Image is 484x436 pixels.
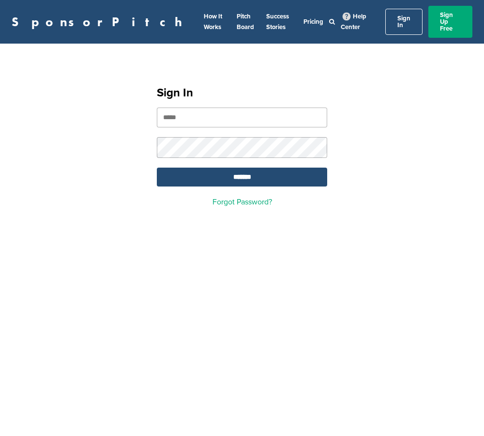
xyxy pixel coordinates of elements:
a: Pricing [303,18,323,26]
a: How It Works [204,13,222,31]
a: Sign In [385,9,423,35]
h1: Sign In [157,84,327,102]
a: SponsorPitch [12,16,188,28]
a: Sign Up Free [428,6,472,38]
a: Forgot Password? [212,197,272,207]
a: Help Center [341,11,366,33]
a: Success Stories [266,13,289,31]
a: Pitch Board [237,13,254,31]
